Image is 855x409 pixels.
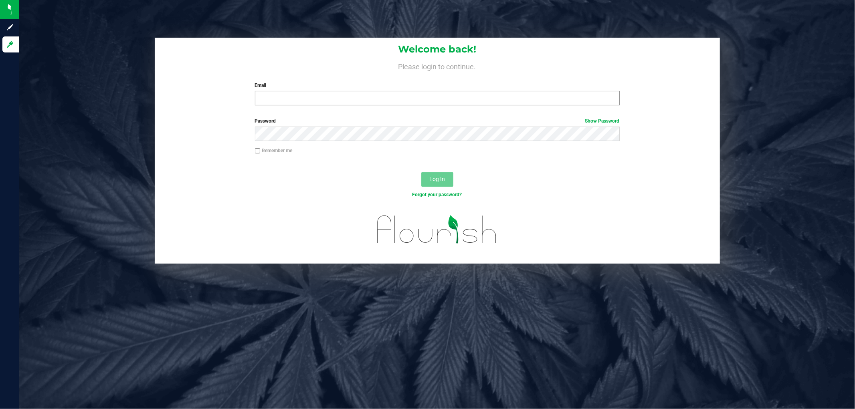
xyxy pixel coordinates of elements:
[6,40,14,48] inline-svg: Log in
[429,176,445,182] span: Log In
[585,118,620,124] a: Show Password
[412,192,462,197] a: Forgot your password?
[6,23,14,31] inline-svg: Sign up
[155,61,720,71] h4: Please login to continue.
[155,44,720,54] h1: Welcome back!
[255,148,261,154] input: Remember me
[421,172,453,187] button: Log In
[366,207,508,252] img: flourish_logo.svg
[255,82,620,89] label: Email
[255,118,276,124] span: Password
[255,147,293,154] label: Remember me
